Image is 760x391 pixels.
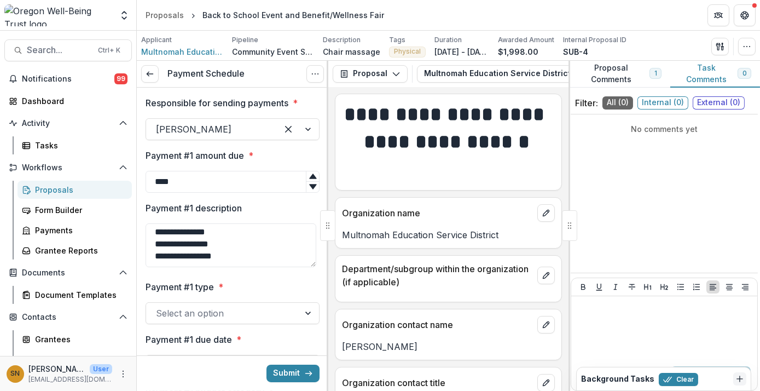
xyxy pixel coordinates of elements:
[342,340,555,353] p: [PERSON_NAME]
[602,96,633,110] span: All ( 0 )
[734,4,756,26] button: Get Help
[22,163,114,173] span: Workflows
[742,70,746,77] span: 0
[146,96,288,110] p: Responsible for sending payments
[637,96,688,110] span: Internal ( 0 )
[4,92,132,110] a: Dashboard
[11,370,20,377] div: Siri Ngai
[537,316,555,334] button: edit
[706,280,720,294] button: Align Left
[35,354,123,365] div: Communications
[141,35,172,45] p: Applicant
[35,140,123,151] div: Tasks
[28,375,112,384] p: [EMAIL_ADDRESS][DOMAIN_NAME]
[167,68,245,79] h3: Payment Schedule
[563,46,588,58] p: SUB-4
[35,245,123,256] div: Grantee Reports
[146,149,244,162] p: Payment #1 amount due
[22,95,123,107] div: Dashboard
[280,120,297,138] div: Clear selected options
[342,376,533,389] p: Organization contact title
[18,201,132,219] a: Form Builder
[671,366,751,384] button: Add Comment
[323,46,380,58] p: Chair massage
[434,46,489,58] p: [DATE] - [DATE]
[117,367,130,381] button: More
[342,206,533,220] p: Organization name
[389,35,405,45] p: Tags
[4,159,132,176] button: Open Workflows
[498,35,554,45] p: Awarded Amount
[35,204,123,216] div: Form Builder
[22,119,114,128] span: Activity
[739,280,752,294] button: Align Right
[434,35,462,45] p: Duration
[342,262,533,289] p: Department/subgroup within the organization (if applicable)
[35,184,123,196] div: Proposals
[18,286,132,304] a: Document Templates
[4,70,132,88] button: Notifications99
[690,280,703,294] button: Ordered List
[537,267,555,284] button: edit
[141,46,223,58] a: Multnomah Education Service District
[670,61,760,88] button: Task Comments
[693,96,745,110] span: External ( 0 )
[117,4,132,26] button: Open entity switcher
[333,65,408,83] button: Proposal
[674,280,687,294] button: Bullet List
[22,313,114,322] span: Contacts
[114,73,127,84] span: 99
[22,268,114,278] span: Documents
[146,9,184,21] div: Proposals
[733,372,746,386] button: Dismiss
[394,48,421,55] span: Physical
[306,65,324,83] button: Options
[575,123,753,135] p: No comments yet
[146,202,242,215] p: Payment #1 description
[35,334,123,345] div: Grantees
[575,96,598,110] p: Filter:
[723,280,736,294] button: Align Center
[577,280,590,294] button: Bold
[232,46,314,58] p: Community Event Support
[28,363,85,375] p: [PERSON_NAME]
[141,7,388,23] nav: breadcrumb
[18,242,132,260] a: Grantee Reports
[323,35,361,45] p: Description
[4,39,132,61] button: Search...
[641,280,654,294] button: Heading 1
[659,373,698,386] button: Clear
[96,44,123,56] div: Ctrl + K
[35,225,123,236] div: Payments
[4,114,132,132] button: Open Activity
[18,350,132,369] a: Communications
[146,280,214,294] p: Payment #1 type
[568,61,670,88] button: Proposal Comments
[537,204,555,222] button: edit
[707,4,729,26] button: Partners
[90,364,112,374] p: User
[4,4,112,26] img: Oregon Well-Being Trust logo
[658,280,671,294] button: Heading 2
[141,7,188,23] a: Proposals
[342,228,555,242] p: Multnomah Education Service District
[18,221,132,239] a: Payments
[342,318,533,331] p: Organization contact name
[4,264,132,281] button: Open Documents
[232,35,258,45] p: Pipeline
[654,70,657,77] span: 1
[18,330,132,348] a: Grantees
[581,375,654,384] h2: Background Tasks
[18,181,132,199] a: Proposals
[146,333,232,346] p: Payment #1 due date
[27,45,91,55] span: Search...
[593,280,606,294] button: Underline
[609,280,622,294] button: Italicize
[498,46,538,58] p: $1,998.00
[22,74,114,84] span: Notifications
[625,280,639,294] button: Strike
[18,136,132,154] a: Tasks
[202,9,384,21] div: Back to School Event and Benefit/Wellness Fair
[563,35,626,45] p: Internal Proposal ID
